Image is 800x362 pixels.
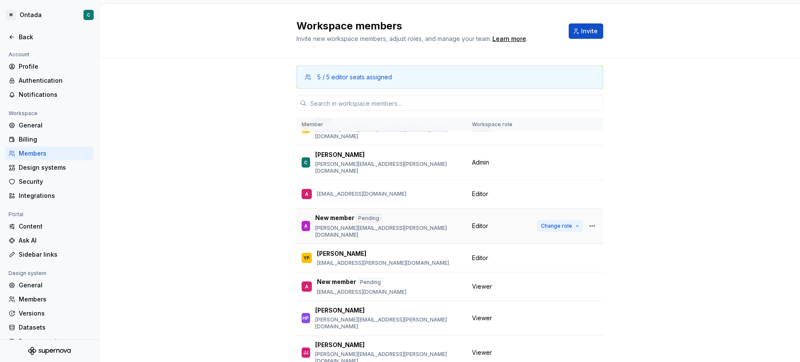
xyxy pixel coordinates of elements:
button: Change role [537,220,583,232]
div: Sidebar links [19,250,90,259]
svg: Supernova Logo [28,347,71,355]
a: Sidebar links [5,248,94,261]
div: Ask AI [19,236,90,245]
div: Datasets [19,323,90,332]
div: HP [302,314,309,322]
div: Account [5,49,33,60]
div: Documentation [19,337,90,346]
div: Authentication [19,76,90,85]
a: General [5,119,94,132]
a: Members [5,292,94,306]
div: Integrations [19,191,90,200]
a: Notifications [5,88,94,101]
a: Integrations [5,189,94,203]
a: Content [5,220,94,233]
div: Versions [19,309,90,318]
a: Back [5,30,94,44]
div: JJ [303,348,308,357]
p: [EMAIL_ADDRESS][PERSON_NAME][DOMAIN_NAME] [317,260,449,266]
div: Design system [5,268,50,278]
div: C [304,158,308,167]
span: Invite new workspace members, adjust roles, and manage your team. [296,35,491,42]
p: New member [317,278,356,287]
span: . [491,36,527,42]
p: [PERSON_NAME] [315,151,365,159]
div: A [305,190,308,198]
p: [DOMAIN_NAME][EMAIL_ADDRESS][PERSON_NAME][DOMAIN_NAME] [315,126,462,140]
a: Profile [5,60,94,73]
div: Portal [5,209,27,220]
div: Workspace [5,108,41,119]
span: Viewer [472,348,492,357]
span: Editor [472,222,488,230]
div: Security [19,177,90,186]
div: Back [19,33,90,41]
p: [PERSON_NAME] [315,341,365,349]
div: General [19,121,90,130]
a: Versions [5,307,94,320]
a: Documentation [5,335,94,348]
a: Billing [5,133,94,146]
input: Search in workspace members... [307,96,603,111]
div: C [87,12,90,18]
span: Admin [472,158,489,167]
p: [PERSON_NAME][EMAIL_ADDRESS][PERSON_NAME][DOMAIN_NAME] [315,225,462,238]
span: Editor [472,254,488,262]
span: Invite [581,27,598,35]
div: A [305,282,308,291]
a: Members [5,147,94,160]
a: Security [5,175,94,188]
div: Members [19,149,90,158]
p: [PERSON_NAME] [315,306,365,315]
div: General [19,281,90,290]
div: YP [304,254,310,262]
span: Viewer [472,314,492,322]
div: Ontada [20,11,42,19]
a: Design systems [5,161,94,174]
a: General [5,278,94,292]
p: [EMAIL_ADDRESS][DOMAIN_NAME] [317,191,406,197]
span: Change role [541,223,572,229]
span: Viewer [472,282,492,291]
div: M [6,10,16,20]
div: Notifications [19,90,90,99]
p: [PERSON_NAME] [317,249,366,258]
div: Pending [358,278,383,287]
a: Datasets [5,321,94,334]
div: Members [19,295,90,304]
a: Ask AI [5,234,94,247]
span: Editor [472,190,488,198]
div: Profile [19,62,90,71]
a: Authentication [5,74,94,87]
th: Member [296,118,467,132]
a: Learn more [492,35,526,43]
div: Billing [19,135,90,144]
div: Content [19,222,90,231]
div: Pending [356,214,381,223]
p: [EMAIL_ADDRESS][DOMAIN_NAME] [317,289,406,295]
p: [PERSON_NAME][EMAIL_ADDRESS][PERSON_NAME][DOMAIN_NAME] [315,316,462,330]
th: Workspace role [467,118,532,132]
h2: Workspace members [296,19,558,33]
button: Invite [569,23,603,39]
p: [PERSON_NAME][EMAIL_ADDRESS][PERSON_NAME][DOMAIN_NAME] [315,161,462,174]
div: A [304,222,308,230]
div: Design systems [19,163,90,172]
p: New member [315,214,354,223]
div: 5 / 5 editor seats assigned [317,73,392,81]
button: MOntadaC [2,6,97,24]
